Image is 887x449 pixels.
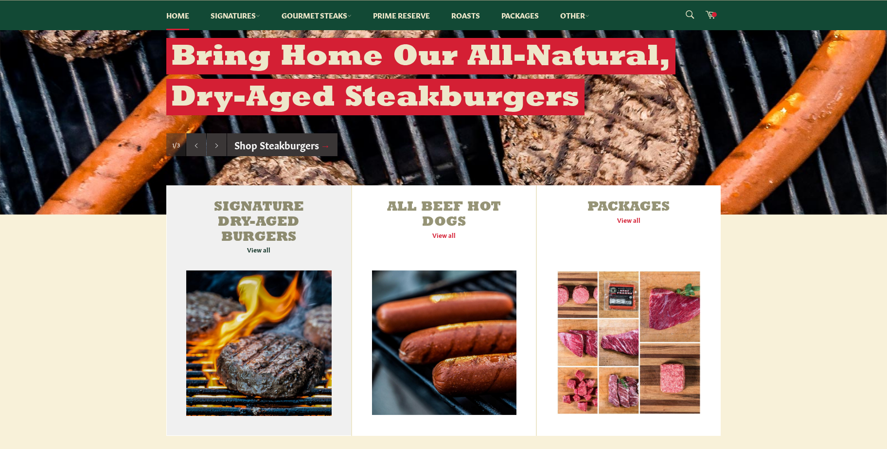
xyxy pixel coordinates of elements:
[363,0,440,30] a: Prime Reserve
[352,185,536,436] a: All Beef Hot Dogs View all All Beef Hot Dogs
[186,133,206,157] button: Previous slide
[166,133,186,157] div: Slide 1, current
[166,185,351,436] a: Signature Dry-Aged Burgers View all Signature Dry-Aged Burgers
[227,133,337,157] a: Shop Steakburgers
[172,141,180,149] span: 1/3
[320,138,330,151] span: →
[550,0,599,30] a: Other
[442,0,490,30] a: Roasts
[537,185,721,436] a: Packages View all Packages
[201,0,270,30] a: Signatures
[492,0,549,30] a: Packages
[272,0,361,30] a: Gourmet Steaks
[157,0,199,30] a: Home
[166,38,675,115] h2: Bring Home Our All-Natural, Dry-Aged Steakburgers
[207,133,227,157] button: Next slide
